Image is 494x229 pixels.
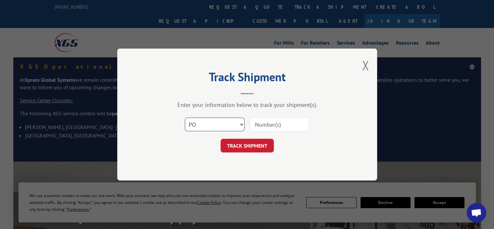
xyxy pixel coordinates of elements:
div: Enter your information below to track your shipment(s). [150,101,345,108]
button: TRACK SHIPMENT [221,139,274,152]
input: Number(s) [249,118,309,131]
a: Open chat [467,203,486,222]
h2: Track Shipment [150,72,345,85]
button: Close modal [362,57,369,74]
